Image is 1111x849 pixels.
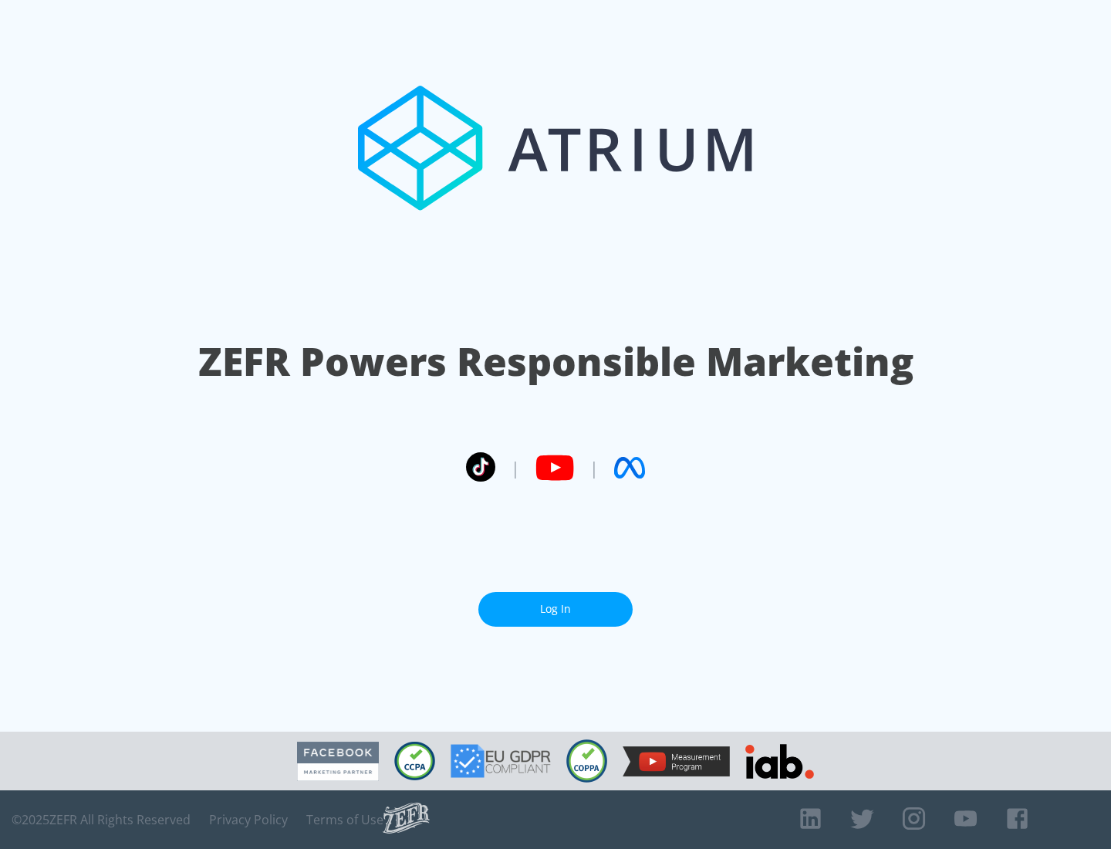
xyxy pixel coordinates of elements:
img: Facebook Marketing Partner [297,742,379,781]
span: | [589,456,599,479]
img: GDPR Compliant [451,744,551,778]
a: Terms of Use [306,812,383,827]
img: CCPA Compliant [394,742,435,780]
img: IAB [745,744,814,779]
a: Log In [478,592,633,627]
img: YouTube Measurement Program [623,746,730,776]
h1: ZEFR Powers Responsible Marketing [198,335,913,388]
a: Privacy Policy [209,812,288,827]
span: | [511,456,520,479]
span: © 2025 ZEFR All Rights Reserved [12,812,191,827]
img: COPPA Compliant [566,739,607,783]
